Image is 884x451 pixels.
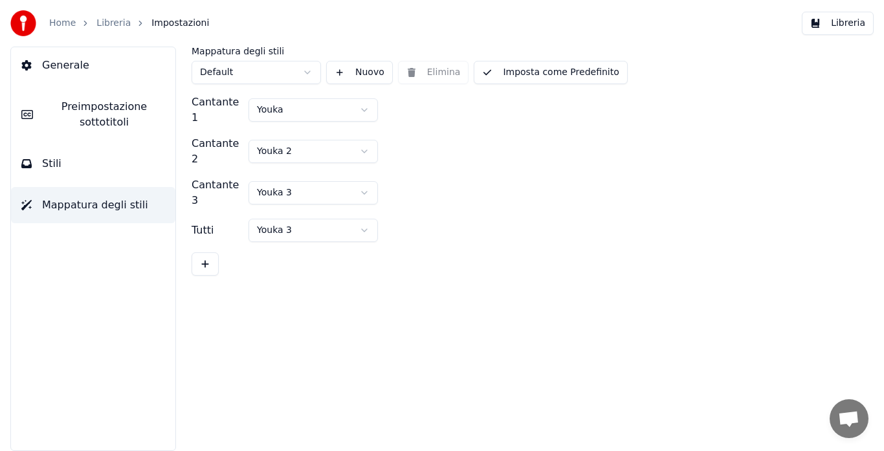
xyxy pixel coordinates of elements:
[11,187,175,223] button: Mappatura degli stili
[802,12,874,35] button: Libreria
[192,94,243,126] div: Cantante 1
[830,399,868,438] div: Aprire la chat
[43,99,165,130] span: Preimpostazione sottotitoli
[326,61,393,84] button: Nuovo
[11,47,175,83] button: Generale
[192,47,321,56] label: Mappatura degli stili
[42,197,148,213] span: Mappatura degli stili
[10,10,36,36] img: youka
[192,223,243,238] div: Tutti
[49,17,76,30] a: Home
[11,89,175,140] button: Preimpostazione sottotitoli
[151,17,209,30] span: Impostazioni
[49,17,209,30] nav: breadcrumb
[11,146,175,182] button: Stili
[192,136,243,167] div: Cantante 2
[42,58,89,73] span: Generale
[474,61,627,84] button: Imposta come Predefinito
[96,17,131,30] a: Libreria
[192,177,243,208] div: Cantante 3
[42,156,61,171] span: Stili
